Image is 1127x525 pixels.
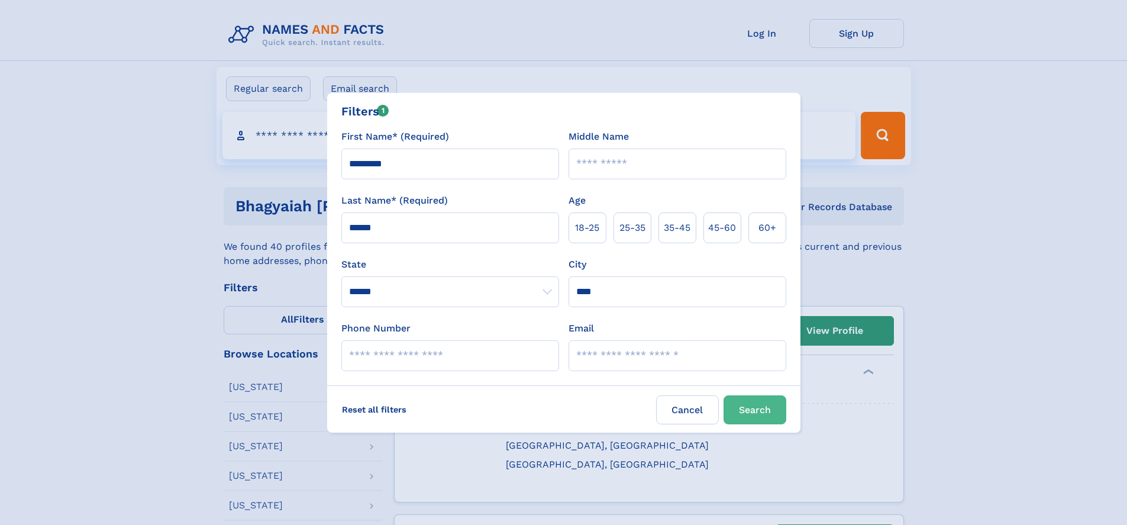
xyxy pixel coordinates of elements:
[341,321,411,336] label: Phone Number
[569,321,594,336] label: Email
[341,102,389,120] div: Filters
[334,395,414,424] label: Reset all filters
[619,221,645,235] span: 25‑35
[569,257,586,272] label: City
[724,395,786,424] button: Search
[569,130,629,144] label: Middle Name
[758,221,776,235] span: 60+
[708,221,736,235] span: 45‑60
[656,395,719,424] label: Cancel
[569,194,586,208] label: Age
[341,257,559,272] label: State
[341,130,449,144] label: First Name* (Required)
[575,221,599,235] span: 18‑25
[341,194,448,208] label: Last Name* (Required)
[664,221,690,235] span: 35‑45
